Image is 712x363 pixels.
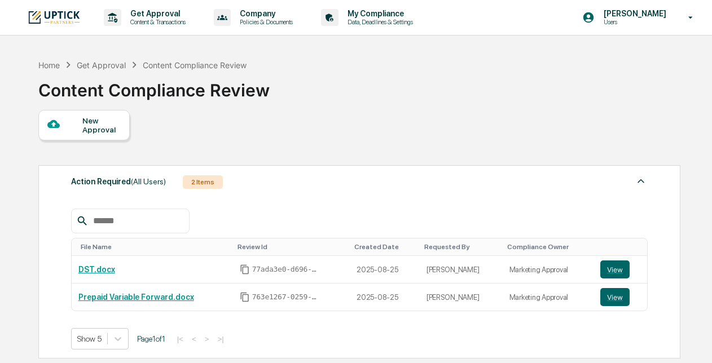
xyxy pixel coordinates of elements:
[595,9,672,18] p: [PERSON_NAME]
[201,334,213,344] button: >
[595,18,672,26] p: Users
[240,292,250,302] span: Copy Id
[137,334,165,343] span: Page 1 of 1
[231,9,298,18] p: Company
[71,174,166,189] div: Action Required
[339,9,419,18] p: My Compliance
[77,60,126,70] div: Get Approval
[600,288,640,306] a: View
[424,243,498,251] div: Toggle SortBy
[78,265,115,274] a: DST.docx
[603,243,643,251] div: Toggle SortBy
[240,264,250,275] span: Copy Id
[238,243,345,251] div: Toggle SortBy
[131,177,166,186] span: (All Users)
[503,256,594,284] td: Marketing Approval
[503,284,594,311] td: Marketing Approval
[600,288,630,306] button: View
[252,293,320,302] span: 763e1267-0259-4979-8757-09b56b509ea9
[188,334,200,344] button: <
[82,116,120,134] div: New Approval
[38,71,270,100] div: Content Compliance Review
[350,284,420,311] td: 2025-08-25
[121,9,191,18] p: Get Approval
[143,60,247,70] div: Content Compliance Review
[183,175,223,189] div: 2 Items
[634,174,648,188] img: caret
[214,334,227,344] button: >|
[600,260,640,278] a: View
[78,293,194,302] a: Prepaid Variable Forward.docx
[600,260,630,278] button: View
[339,18,419,26] p: Data, Deadlines & Settings
[27,10,81,25] img: logo
[121,18,191,26] p: Content & Transactions
[231,18,298,26] p: Policies & Documents
[81,243,228,251] div: Toggle SortBy
[354,243,415,251] div: Toggle SortBy
[507,243,589,251] div: Toggle SortBy
[420,284,503,311] td: [PERSON_NAME]
[174,334,187,344] button: |<
[38,60,60,70] div: Home
[420,256,503,284] td: [PERSON_NAME]
[252,265,320,274] span: 77ada3e0-d696-4450-bb10-25fb0c1e0318
[350,256,420,284] td: 2025-08-25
